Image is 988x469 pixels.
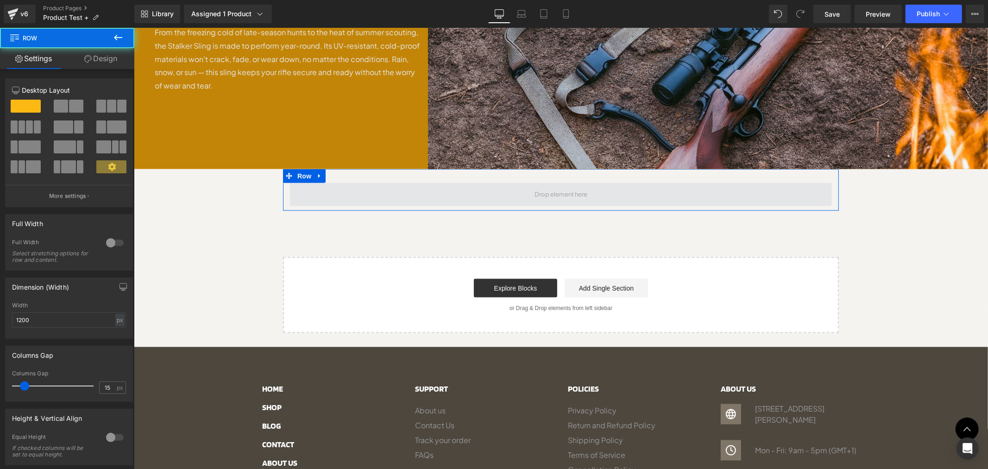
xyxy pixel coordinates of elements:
[917,10,940,18] span: Publish
[510,5,533,23] a: Laptop
[434,390,522,405] a: Return and Refund Policy
[12,370,126,377] div: Columns Gap
[9,28,102,48] span: Row
[957,437,979,460] div: Open Intercom Messenger
[587,352,726,370] div: ABOUT US
[906,5,962,23] button: Publish
[43,5,134,12] a: Product Pages
[67,48,134,69] a: Design
[281,390,321,405] a: Contact Us
[128,370,148,389] a: Shop
[621,375,726,398] p: [STREET_ADDRESS][PERSON_NAME]
[281,405,337,420] a: Track your order
[533,5,555,23] a: Tablet
[12,239,97,248] div: Full Width
[791,5,810,23] button: Redo
[161,141,180,155] span: Row
[19,8,30,20] div: v6
[164,277,690,284] p: or Drag & Drop elements from left sidebar
[12,215,43,228] div: Full Width
[12,445,95,458] div: If checked columns will be set to equal height.
[12,346,53,359] div: Columns Gap
[434,435,502,450] a: Cancellation Policy
[281,352,420,370] div: SUPPORT
[128,389,147,407] a: Blog
[191,9,264,19] div: Assigned 1 Product
[115,314,125,326] div: px
[434,352,573,370] div: POLICIES
[488,5,510,23] a: Desktop
[340,251,423,270] a: Explore Blocks
[12,433,97,443] div: Equal Height
[12,278,69,291] div: Dimension (Width)
[134,5,180,23] a: New Library
[12,302,126,309] div: Width
[6,185,132,207] button: More settings
[555,5,577,23] a: Mobile
[12,85,126,95] p: Desktop Layout
[434,375,483,390] a: Privacy Policy
[117,385,125,391] span: px
[43,14,88,21] span: Product Test +
[855,5,902,23] a: Preview
[128,407,160,426] a: Contact
[4,5,36,23] a: v6
[824,9,840,19] span: Save
[49,192,86,200] p: More settings
[180,141,192,155] a: Expand / Collapse
[12,409,82,422] div: Height & Vertical Align
[128,426,164,444] a: About Us
[431,251,514,270] a: Add Single Section
[434,450,505,464] a: Contact Information
[769,5,787,23] button: Undo
[966,5,984,23] button: More
[152,10,174,18] span: Library
[434,405,489,420] a: Shipping Policy
[281,375,312,390] a: About us
[434,420,491,435] a: Terms of Service
[128,352,149,370] a: Home
[12,250,95,263] div: Select stretching options for row and content.
[12,312,126,328] input: auto
[281,420,300,435] a: FAQs
[866,9,891,19] span: Preview
[621,417,726,428] p: Mon - Fri: 9am - 5pm (GMT+1)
